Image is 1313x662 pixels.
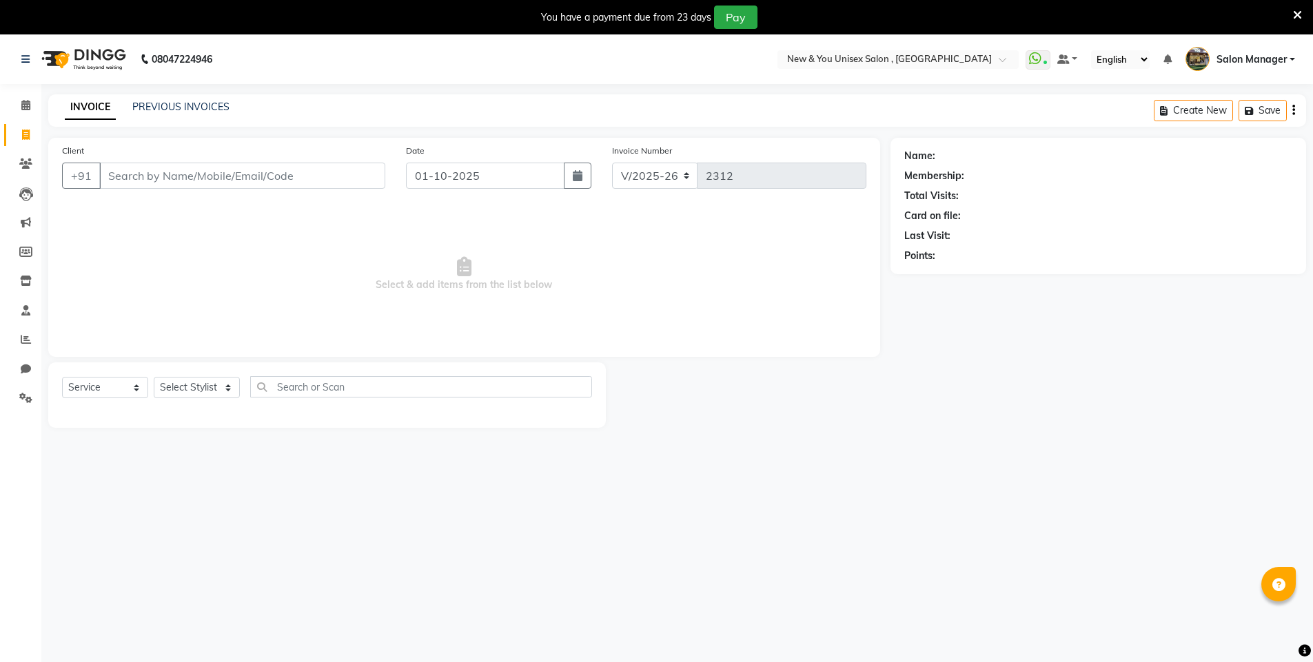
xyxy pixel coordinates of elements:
a: PREVIOUS INVOICES [132,101,230,113]
button: Save [1239,100,1287,121]
div: Total Visits: [904,189,959,203]
div: Points: [904,249,935,263]
iframe: chat widget [1255,607,1299,648]
input: Search by Name/Mobile/Email/Code [99,163,385,189]
a: INVOICE [65,95,116,120]
button: Create New [1154,100,1233,121]
label: Date [406,145,425,157]
div: Name: [904,149,935,163]
div: Membership: [904,169,964,183]
img: Salon Manager [1185,47,1210,71]
b: 08047224946 [152,40,212,79]
input: Search or Scan [250,376,592,397]
div: You have a payment due from 23 days [541,10,711,25]
label: Client [62,145,84,157]
span: Salon Manager [1217,52,1287,67]
button: +91 [62,163,101,189]
div: Card on file: [904,209,961,223]
span: Select & add items from the list below [62,205,866,343]
button: Pay [714,6,757,29]
div: Last Visit: [904,229,950,243]
label: Invoice Number [612,145,672,157]
img: logo [35,40,130,79]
